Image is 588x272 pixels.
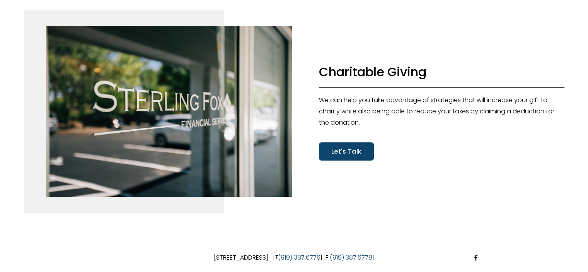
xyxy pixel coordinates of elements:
p: [STREET_ADDRESS] | ( | F ( | [24,252,565,263]
a: 919) 387.6778 [332,252,372,263]
a: Facebook [473,255,479,261]
p: We can help you take advantage of strategies that will increase your gift to charity while also b... [319,95,565,128]
a: 919) 387.6776 [281,252,320,263]
em: T [275,253,278,262]
h3: Charitable Giving [319,63,565,80]
a: Let's Talk [319,142,374,161]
